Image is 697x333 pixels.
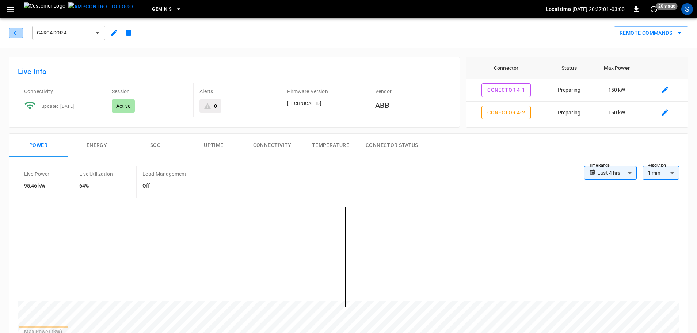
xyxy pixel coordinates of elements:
[589,163,610,169] label: Time Range
[214,102,217,110] div: 0
[142,182,186,190] h6: Off
[42,104,74,109] span: updated [DATE]
[643,166,679,180] div: 1 min
[546,79,592,102] td: Preparing
[24,170,50,178] p: Live Power
[18,66,451,77] h6: Live Info
[375,99,451,111] h6: ABB
[152,5,172,14] span: Geminis
[648,3,660,15] button: set refresh interval
[592,102,641,124] td: 150 kW
[24,2,65,16] img: Customer Logo
[287,101,321,106] span: [TECHNICAL_ID]
[184,134,243,157] button: Uptime
[360,134,424,157] button: Connector Status
[597,166,637,180] div: Last 4 hrs
[79,170,113,178] p: Live Utilization
[592,124,641,147] td: 150 kW
[9,134,68,157] button: Power
[466,57,688,169] table: connector table
[572,5,625,13] p: [DATE] 20:37:01 -03:00
[656,3,678,10] span: 20 s ago
[32,26,105,40] button: Cargador 4
[546,102,592,124] td: Preparing
[681,3,693,15] div: profile-icon
[481,106,531,120] button: Conector 4-2
[481,83,531,97] button: Conector 4-1
[466,57,546,79] th: Connector
[24,88,100,95] p: Connectivity
[375,88,451,95] p: Vendor
[37,29,91,37] span: Cargador 4
[546,124,592,147] td: Charging
[287,88,363,95] p: Firmware Version
[199,88,275,95] p: Alerts
[112,88,187,95] p: Session
[301,134,360,157] button: Temperature
[149,2,184,16] button: Geminis
[546,5,571,13] p: Local time
[68,134,126,157] button: Energy
[126,134,184,157] button: SOC
[648,163,666,169] label: Resolution
[68,2,133,11] img: ampcontrol.io logo
[546,57,592,79] th: Status
[243,134,301,157] button: Connectivity
[116,102,130,110] p: Active
[592,57,641,79] th: Max Power
[592,79,641,102] td: 150 kW
[614,26,688,40] div: remote commands options
[79,182,113,190] h6: 64%
[142,170,186,178] p: Load Management
[614,26,688,40] button: Remote Commands
[24,182,50,190] h6: 95,46 kW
